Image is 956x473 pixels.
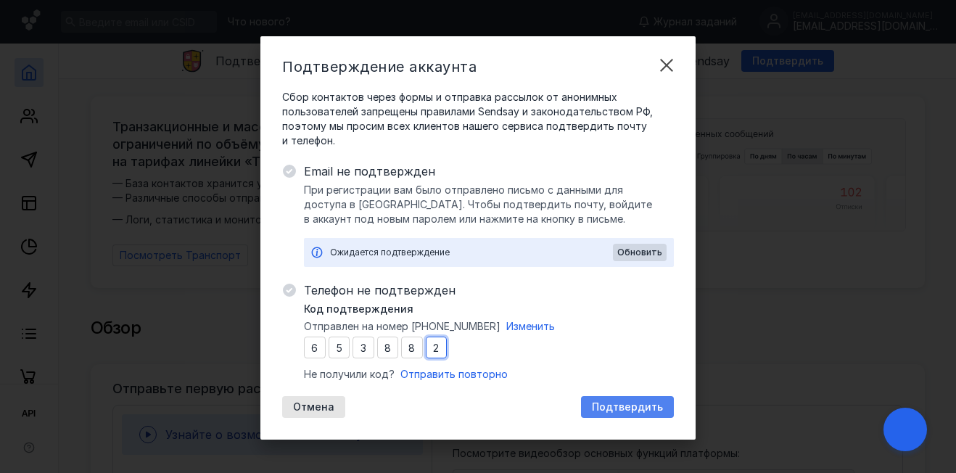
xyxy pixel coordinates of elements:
div: Ожидается подтверждение [330,245,613,260]
button: Подтвердить [581,396,674,418]
span: Код подтверждения [304,302,413,316]
input: 0 [304,337,326,358]
span: Сбор контактов через формы и отправка рассылок от анонимных пользователей запрещены правилами Sen... [282,90,674,148]
input: 0 [401,337,423,358]
input: 0 [353,337,374,358]
button: Изменить [506,319,555,334]
span: При регистрации вам было отправлено письмо с данными для доступа в [GEOGRAPHIC_DATA]. Чтобы подтв... [304,183,674,226]
input: 0 [426,337,448,358]
span: Отмена [293,401,334,414]
span: Отправлен на номер [PHONE_NUMBER] [304,319,500,334]
span: Подтвердить [592,401,663,414]
button: Обновить [613,244,667,261]
span: Email не подтвержден [304,163,674,180]
span: Подтверждение аккаунта [282,58,477,75]
span: Телефон не подтвержден [304,281,674,299]
span: Изменить [506,320,555,332]
button: Отмена [282,396,345,418]
button: Отправить повторно [400,367,508,382]
span: Обновить [617,247,662,258]
span: Не получили код? [304,367,395,382]
input: 0 [329,337,350,358]
input: 0 [377,337,399,358]
span: Отправить повторно [400,368,508,380]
